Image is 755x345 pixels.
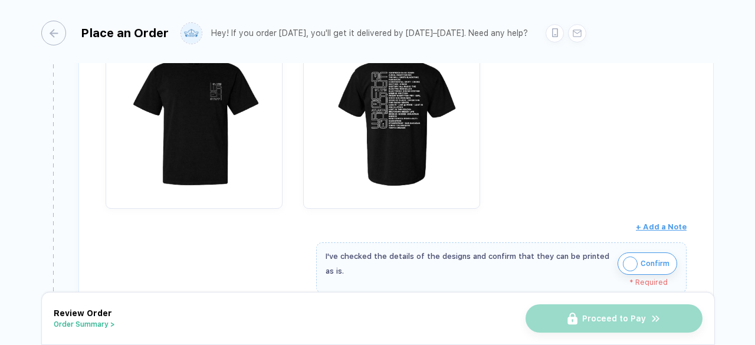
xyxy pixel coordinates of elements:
[641,254,669,273] span: Confirm
[326,278,668,287] div: * Required
[309,31,474,196] img: 1699473873570fizvw_nt_back.png
[181,23,202,44] img: user profile
[623,257,638,271] img: icon
[618,252,677,275] button: iconConfirm
[81,26,169,40] div: Place an Order
[636,222,687,231] span: + Add a Note
[326,249,612,278] div: I've checked the details of the designs and confirm that they can be printed as is.
[54,308,112,318] span: Review Order
[111,31,277,196] img: 1699473873570fobim_nt_front.png
[54,320,115,328] button: Order Summary >
[636,218,687,236] button: + Add a Note
[211,28,528,38] div: Hey! If you order [DATE], you'll get it delivered by [DATE]–[DATE]. Need any help?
